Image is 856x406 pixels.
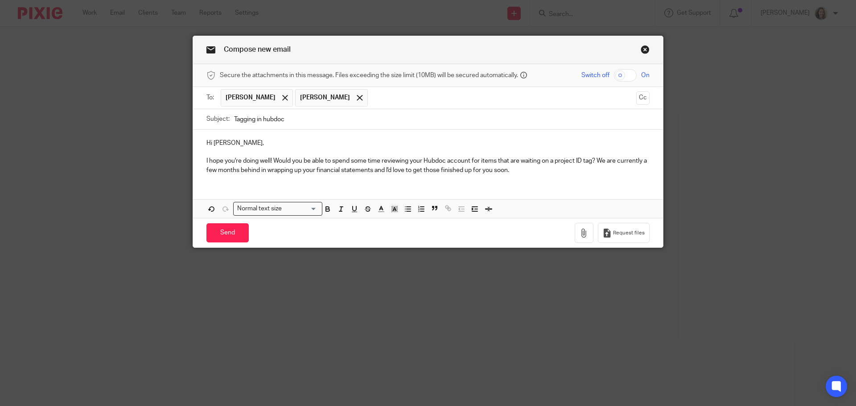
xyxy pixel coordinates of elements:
span: Compose new email [224,46,291,53]
p: Hi [PERSON_NAME], [206,139,650,148]
button: Request files [598,223,650,243]
span: [PERSON_NAME] [226,93,276,102]
input: Search for option [285,204,317,213]
span: On [641,71,650,80]
span: Normal text size [235,204,284,213]
span: [PERSON_NAME] [300,93,350,102]
a: Close this dialog window [641,45,650,57]
span: Request files [613,230,645,237]
span: Switch off [581,71,609,80]
label: Subject: [206,115,230,123]
div: Search for option [233,202,322,216]
span: Secure the attachments in this message. Files exceeding the size limit (10MB) will be secured aut... [220,71,518,80]
input: Send [206,223,249,242]
label: To: [206,93,216,102]
button: Cc [636,91,650,105]
p: I hope you're doing well! Would you be able to spend some time reviewing your Hubdoc account for ... [206,156,650,175]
